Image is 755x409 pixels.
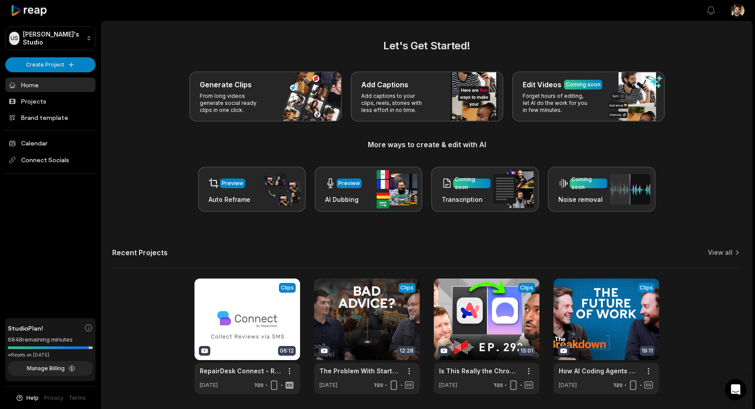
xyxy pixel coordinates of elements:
[8,335,93,344] div: 6848 remaining minutes
[610,174,650,204] img: noise_removal.png
[15,394,39,402] button: Help
[319,366,400,376] a: The Problem With Startup "Experts"
[338,179,360,187] div: Preview
[558,195,607,204] h3: Noise removal
[222,179,243,187] div: Preview
[361,79,408,90] h3: Add Captions
[455,175,489,191] div: Coming soon
[69,394,86,402] a: Terms
[523,93,591,114] p: Forget hours of editing, let AI do the work for you in few minutes.
[8,361,93,376] button: Manage Billing
[325,195,362,204] h3: AI Dubbing
[361,93,429,114] p: Add captions to your clips, reels, stories with less effort in no time.
[439,366,520,376] a: Is This Really the Chrome Killer?
[8,323,43,333] span: Studio Plan!
[112,38,741,54] h2: Let's Get Started!
[26,394,39,402] span: Help
[23,30,83,46] p: [PERSON_NAME]'s Studio
[5,57,95,72] button: Create Project
[5,94,95,108] a: Projects
[44,394,63,402] a: Privacy
[5,110,95,125] a: Brand template
[566,81,601,89] div: Coming soon
[9,32,19,45] div: US
[8,352,93,358] div: *Resets on [DATE]
[112,139,741,150] h3: More ways to create & edit with AI
[200,93,268,114] p: From long videos generate social ready clips in one click.
[209,195,250,204] h3: Auto Reframe
[493,170,534,208] img: transcription.png
[708,248,733,257] a: View all
[5,136,95,150] a: Calendar
[112,248,168,257] h2: Recent Projects
[200,366,281,376] a: RepairDesk Connect - Review Automation through SMS
[559,366,640,376] a: How AI Coding Agents Will [MEDICAL_DATA]
[523,79,561,90] h3: Edit Videos
[377,170,417,208] img: ai_dubbing.png
[5,152,95,168] span: Connect Socials
[200,79,252,90] h3: Generate Clips
[260,172,301,207] img: auto_reframe.png
[442,195,491,204] h3: Transcription
[572,175,605,191] div: Coming soon
[5,78,95,92] a: Home
[725,379,746,400] div: Open Intercom Messenger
